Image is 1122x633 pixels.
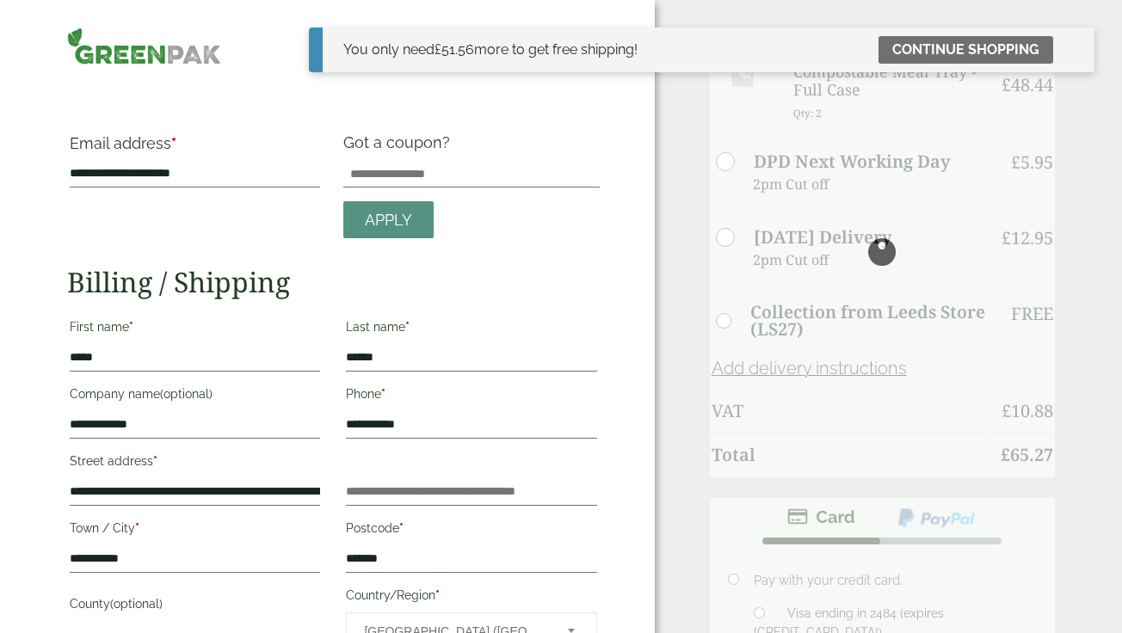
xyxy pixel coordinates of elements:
abbr: required [171,134,176,152]
label: Postcode [346,516,596,545]
label: Country/Region [346,583,596,612]
label: County [70,592,320,621]
label: Street address [70,449,320,478]
abbr: required [381,387,385,401]
span: (optional) [110,597,163,611]
img: GreenPak Supplies [67,28,220,65]
span: 51.56 [435,41,474,58]
h2: Billing / Shipping [67,266,599,298]
abbr: required [153,454,157,468]
a: Apply [343,201,434,238]
abbr: required [399,521,404,535]
label: Company name [70,382,320,411]
abbr: required [405,320,410,334]
div: You only need more to get free shipping! [343,40,638,60]
label: Email address [70,136,320,160]
a: Continue shopping [878,36,1053,64]
abbr: required [129,320,133,334]
abbr: required [435,588,440,602]
abbr: required [135,521,139,535]
label: Phone [346,382,596,411]
span: (optional) [160,387,213,401]
label: Town / City [70,516,320,545]
label: Last name [346,315,596,344]
span: £ [435,41,441,58]
label: First name [70,315,320,344]
label: Got a coupon? [343,133,457,160]
span: Apply [365,211,412,230]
